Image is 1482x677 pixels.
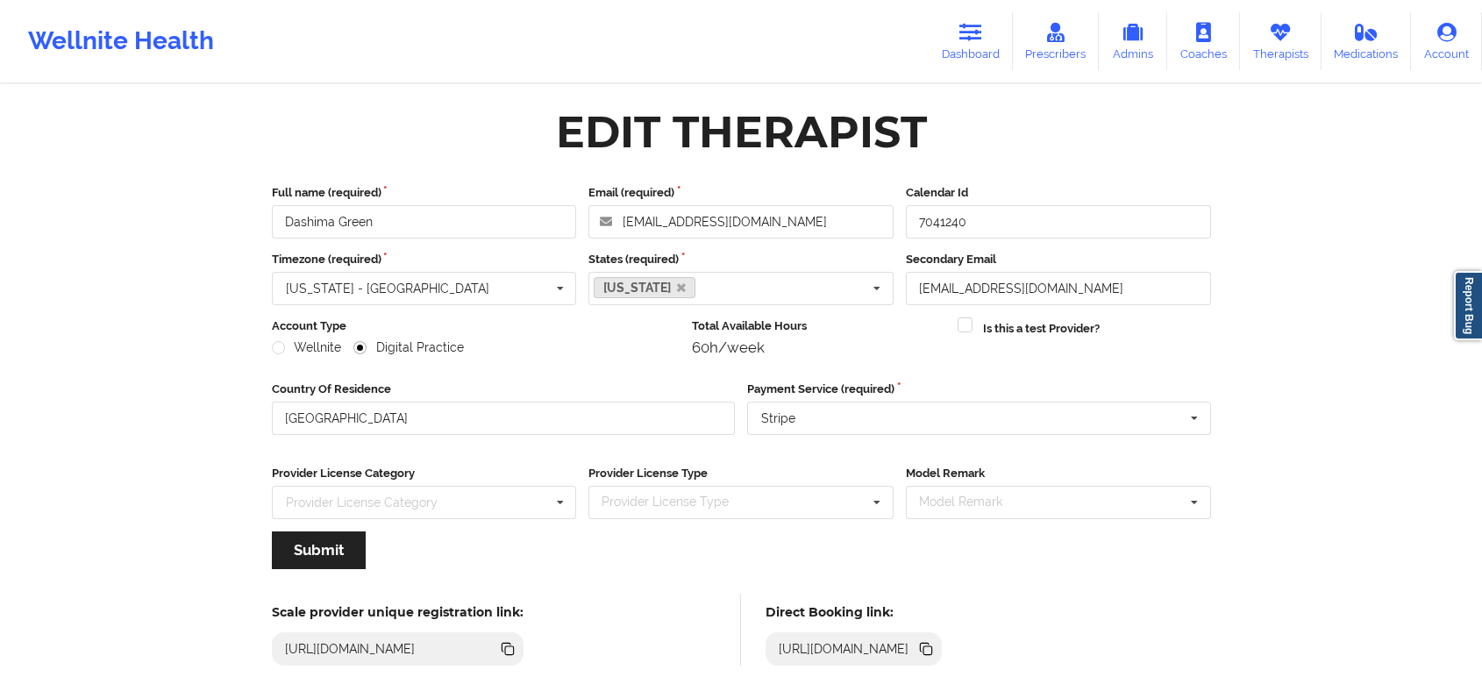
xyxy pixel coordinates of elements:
label: Total Available Hours [692,317,945,335]
div: 60h/week [692,338,945,356]
a: Report Bug [1454,271,1482,340]
div: [US_STATE] - [GEOGRAPHIC_DATA] [286,282,489,295]
a: Medications [1322,12,1412,70]
a: Coaches [1167,12,1240,70]
input: Email [906,272,1211,305]
label: Provider License Category [272,465,577,482]
a: Account [1411,12,1482,70]
label: Full name (required) [272,184,577,202]
label: Timezone (required) [272,251,577,268]
label: Secondary Email [906,251,1211,268]
div: Provider License Category [286,496,438,509]
a: Prescribers [1013,12,1100,70]
a: [US_STATE] [594,277,695,298]
div: Stripe [761,412,795,424]
div: Model Remark [915,492,1028,512]
div: Edit Therapist [556,104,927,160]
label: Provider License Type [588,465,894,482]
label: Payment Service (required) [747,381,1211,398]
div: [URL][DOMAIN_NAME] [772,640,916,658]
label: States (required) [588,251,894,268]
label: Is this a test Provider? [983,320,1100,338]
button: Submit [272,531,366,569]
a: Dashboard [929,12,1013,70]
input: Full name [272,205,577,239]
a: Admins [1099,12,1167,70]
label: Model Remark [906,465,1211,482]
label: Calendar Id [906,184,1211,202]
h5: Direct Booking link: [766,604,942,620]
div: Provider License Type [597,492,754,512]
input: Email address [588,205,894,239]
label: Account Type [272,317,680,335]
a: Therapists [1240,12,1322,70]
label: Email (required) [588,184,894,202]
label: Wellnite [272,340,342,355]
h5: Scale provider unique registration link: [272,604,524,620]
label: Country Of Residence [272,381,736,398]
input: Calendar Id [906,205,1211,239]
div: [URL][DOMAIN_NAME] [278,640,423,658]
label: Digital Practice [353,340,464,355]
